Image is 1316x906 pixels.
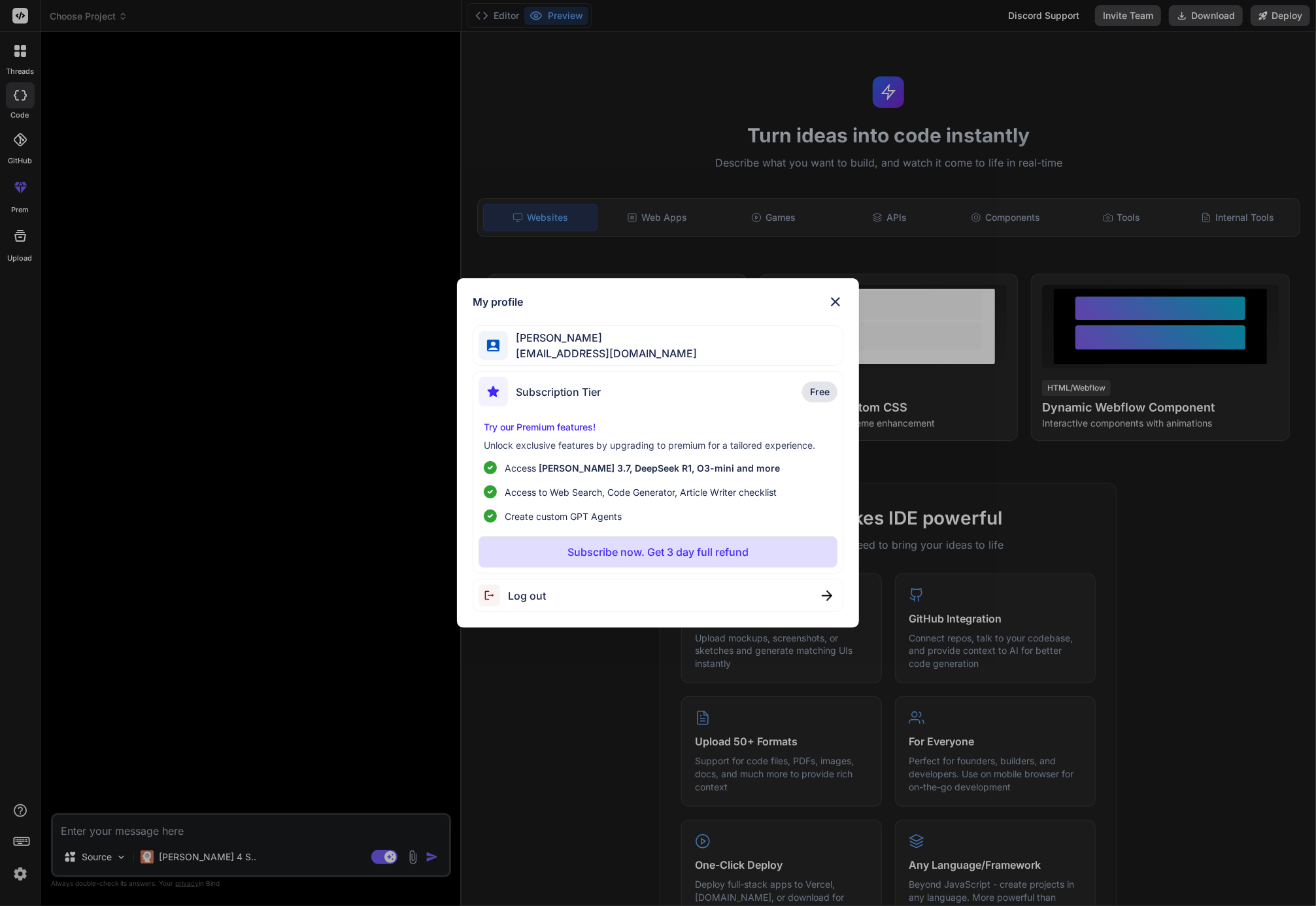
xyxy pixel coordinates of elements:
p: Try our Premium features! [484,421,832,434]
img: subscription [479,377,508,406]
img: checklist [484,461,497,474]
span: [EMAIL_ADDRESS][DOMAIN_NAME] [508,346,697,361]
img: close [822,591,832,601]
p: Access [505,461,780,475]
span: Subscription Tier [516,384,601,400]
p: Subscribe now. Get 3 day full refund [567,544,749,560]
span: Access to Web Search, Code Generator, Article Writer checklist [505,485,777,499]
img: logout [479,585,508,606]
span: Log out [508,588,546,604]
span: Free [810,385,830,398]
img: checklist [484,485,497,498]
p: Unlock exclusive features by upgrading to premium for a tailored experience. [484,439,832,452]
button: Subscribe now. Get 3 day full refund [479,536,837,568]
span: Create custom GPT Agents [505,510,622,523]
img: checklist [484,510,497,523]
span: [PERSON_NAME] 3.7, DeepSeek R1, O3-mini and more [539,462,780,474]
img: close [828,294,843,310]
h1: My profile [473,294,523,310]
img: profile [487,340,499,352]
span: [PERSON_NAME] [508,330,697,346]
